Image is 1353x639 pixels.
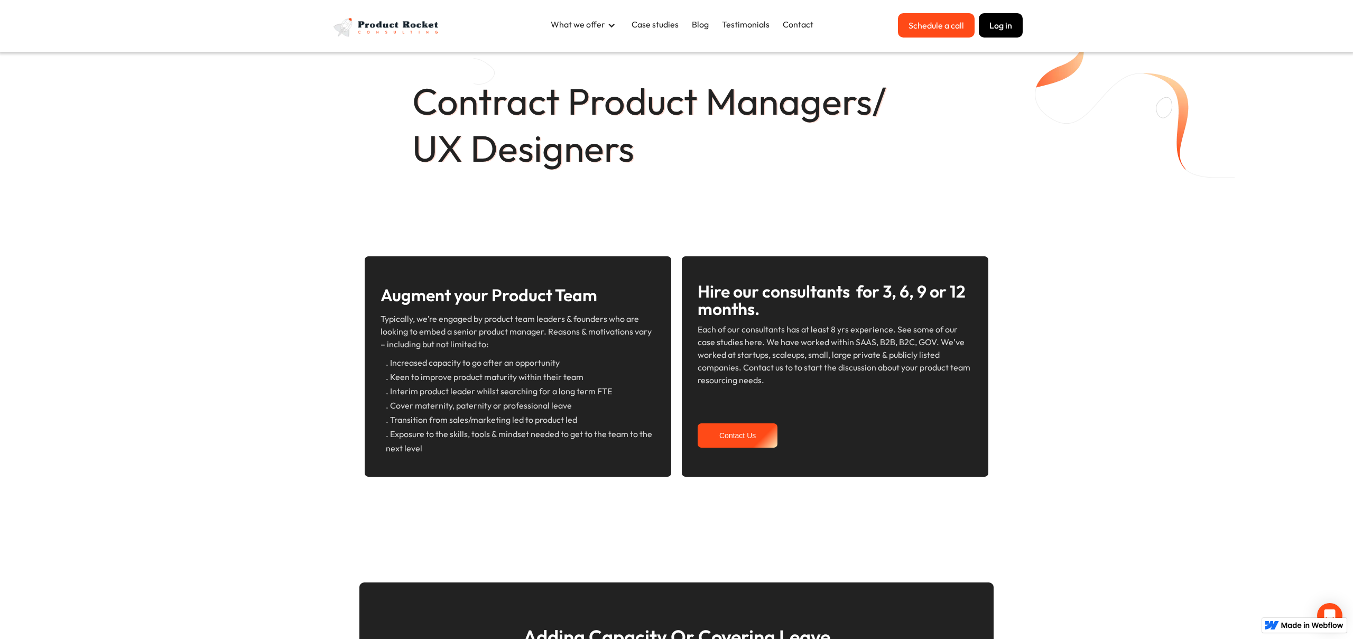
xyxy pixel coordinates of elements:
h1: Contract Product Managers/ UX Designers [412,78,941,172]
p: . Increased capacity to go after an opportunity . Keen to improve product maturity within their t... [381,356,655,456]
a: Schedule a call [898,13,975,38]
button: Log in [979,13,1023,38]
a: Blog [687,13,714,35]
p: Typically, we’re engaged by product team leaders & founders who are looking to embed a senior pro... [381,312,655,350]
a: Contact [777,13,819,35]
a: home [330,13,444,41]
a: Case studies [626,13,684,35]
h3: Augment your Product Team [381,283,655,307]
div: What we offer [551,18,605,30]
div: Open Intercom Messenger [1317,603,1342,628]
p: Each of our consultants has at least 8 yrs experience. See some of our case studies here. We have... [698,323,972,386]
img: Product Rocket full light logo [330,13,444,41]
div: What we offer [545,13,626,37]
a: Contact Us [698,423,777,448]
a: Testimonials [717,13,775,35]
h3: Hire our consultants for 3, 6, 9 or 12 months. [698,283,972,318]
img: Made in Webflow [1281,622,1343,628]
